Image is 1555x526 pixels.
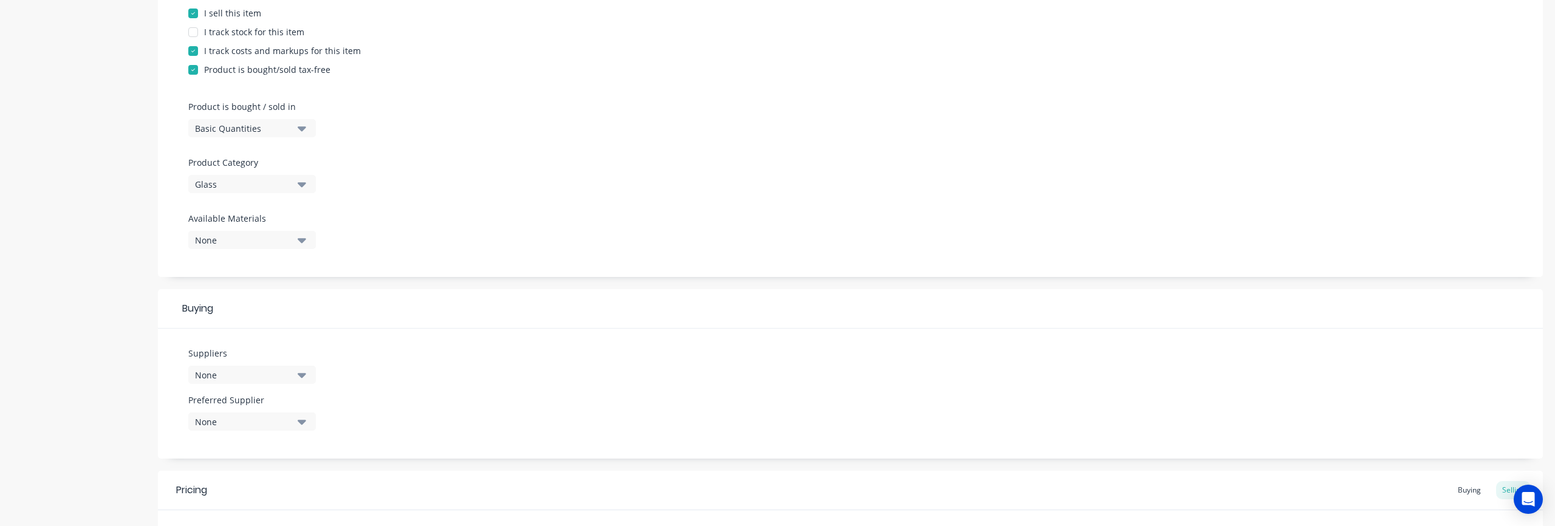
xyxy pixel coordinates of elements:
[188,119,316,137] button: Basic Quantities
[188,366,316,384] button: None
[188,156,310,169] label: Product Category
[195,369,292,381] div: None
[1514,485,1543,514] div: Open Intercom Messenger
[204,63,330,76] div: Product is bought/sold tax-free
[188,347,316,360] label: Suppliers
[204,44,361,57] div: I track costs and markups for this item
[188,212,316,225] label: Available Materials
[204,7,261,19] div: I sell this item
[195,234,292,247] div: None
[188,231,316,249] button: None
[195,415,292,428] div: None
[204,26,304,38] div: I track stock for this item
[188,412,316,431] button: None
[188,175,316,193] button: Glass
[195,122,292,135] div: Basic Quantities
[195,178,292,191] div: Glass
[1452,481,1487,499] div: Buying
[176,483,207,497] div: Pricing
[1496,481,1531,499] div: Selling
[188,394,316,406] label: Preferred Supplier
[158,289,1543,329] div: Buying
[188,100,310,113] label: Product is bought / sold in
